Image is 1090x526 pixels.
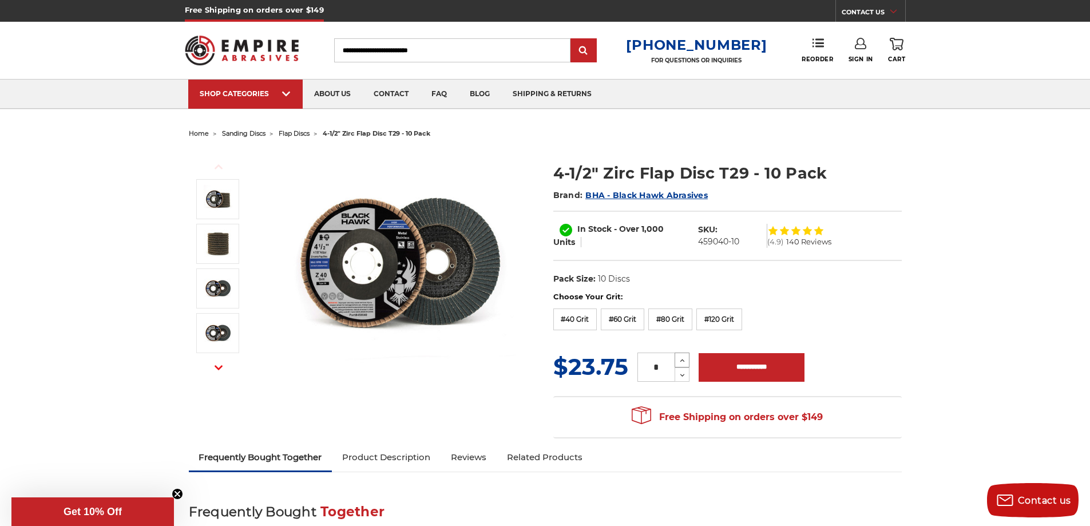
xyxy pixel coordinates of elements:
[577,224,612,234] span: In Stock
[987,483,1079,517] button: Contact us
[332,445,441,470] a: Product Description
[204,274,232,303] img: 40 grit zirc flap disc
[441,445,497,470] a: Reviews
[222,129,265,137] a: sanding discs
[200,89,291,98] div: SHOP CATEGORIES
[204,230,232,258] img: 10 pack of premium black hawk flap discs
[1018,495,1071,506] span: Contact us
[11,497,174,526] div: Get 10% OffClose teaser
[698,236,739,248] dd: 459040-10
[767,238,783,246] span: (4.9)
[303,80,362,109] a: about us
[501,80,603,109] a: shipping & returns
[458,80,501,109] a: blog
[888,38,905,63] a: Cart
[572,39,595,62] input: Submit
[842,6,905,22] a: CONTACT US
[323,129,430,137] span: 4-1/2" zirc flap disc t29 - 10 pack
[172,488,183,500] button: Close teaser
[641,224,664,234] span: 1,000
[420,80,458,109] a: faq
[279,129,310,137] a: flap discs
[204,185,232,213] img: 4.5" Black Hawk Zirconia Flap Disc 10 Pack
[614,224,639,234] span: - Over
[204,319,232,347] img: 60 grit zirc flap disc
[189,504,316,520] span: Frequently Bought
[205,355,232,380] button: Next
[626,37,767,53] a: [PHONE_NUMBER]
[553,291,902,303] label: Choose Your Grit:
[185,28,299,73] img: Empire Abrasives
[849,56,873,63] span: Sign In
[553,353,628,381] span: $23.75
[189,445,332,470] a: Frequently Bought Together
[64,506,122,517] span: Get 10% Off
[287,150,516,379] img: 4.5" Black Hawk Zirconia Flap Disc 10 Pack
[553,162,902,184] h1: 4-1/2" Zirc Flap Disc T29 - 10 Pack
[205,155,232,179] button: Previous
[802,56,833,63] span: Reorder
[497,445,593,470] a: Related Products
[888,56,905,63] span: Cart
[626,57,767,64] p: FOR QUESTIONS OR INQUIRIES
[802,38,833,62] a: Reorder
[362,80,420,109] a: contact
[585,190,708,200] a: BHA - Black Hawk Abrasives
[598,273,630,285] dd: 10 Discs
[553,273,596,285] dt: Pack Size:
[553,237,575,247] span: Units
[553,190,583,200] span: Brand:
[698,224,718,236] dt: SKU:
[320,504,385,520] span: Together
[786,238,831,246] span: 140 Reviews
[632,406,823,429] span: Free Shipping on orders over $149
[189,129,209,137] a: home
